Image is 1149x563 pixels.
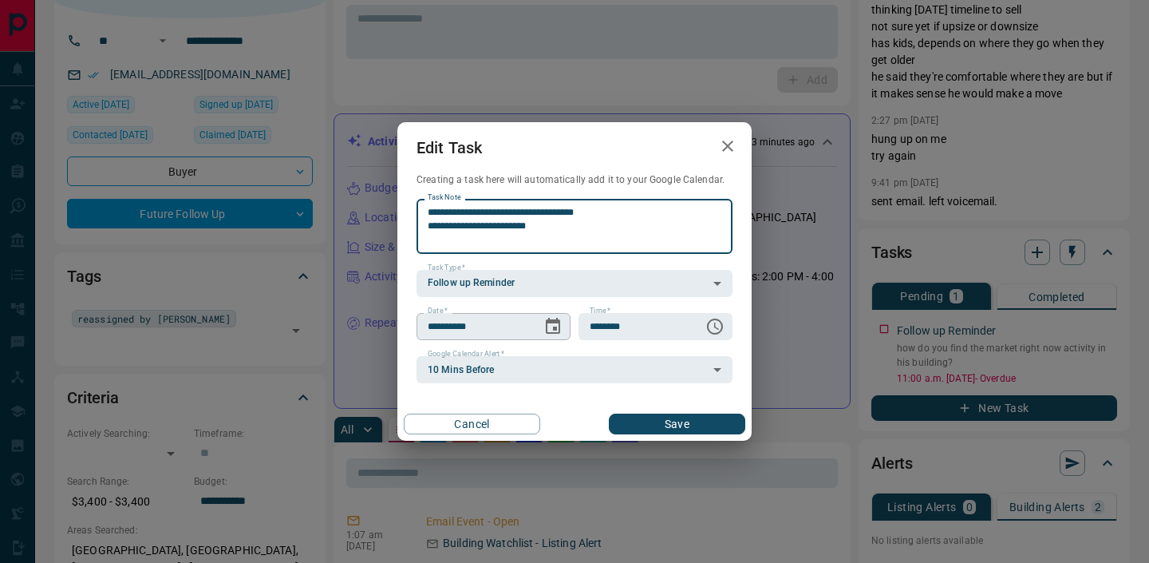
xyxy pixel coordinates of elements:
[404,414,540,434] button: Cancel
[428,192,460,203] label: Task Note
[590,306,610,316] label: Time
[417,356,732,383] div: 10 Mins Before
[397,122,501,173] h2: Edit Task
[699,311,731,343] button: Choose time, selected time is 11:00 AM
[428,306,448,316] label: Date
[609,414,745,434] button: Save
[428,263,465,273] label: Task Type
[428,349,504,359] label: Google Calendar Alert
[537,311,569,343] button: Choose date, selected date is Aug 12, 2025
[417,270,732,297] div: Follow up Reminder
[417,173,732,187] p: Creating a task here will automatically add it to your Google Calendar.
